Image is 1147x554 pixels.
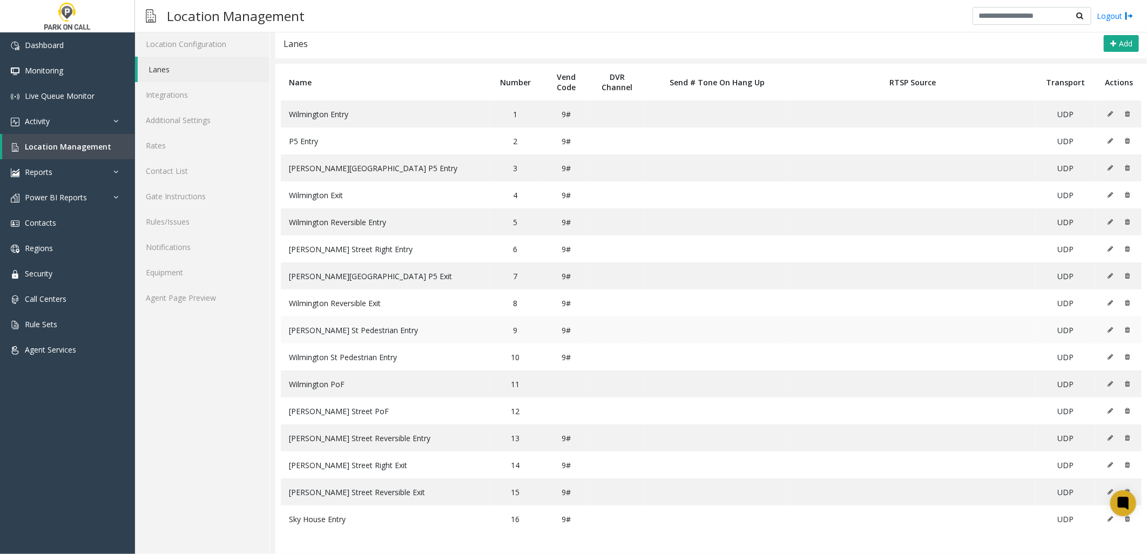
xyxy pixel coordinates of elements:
div: Lanes [284,37,308,51]
span: Reports [25,167,52,177]
td: 8 [489,289,542,316]
td: 10 [489,343,542,370]
th: Transport [1035,64,1096,100]
td: UDP [1035,154,1096,181]
td: UDP [1035,127,1096,154]
a: Additional Settings [135,107,269,133]
th: Send # Tone On Hang Up [644,64,791,100]
td: UDP [1035,478,1096,505]
td: 9# [542,235,591,262]
th: Vend Code [542,64,591,100]
td: 9# [542,262,591,289]
span: Wilmington St Pedestrian Entry [289,352,397,362]
span: Wilmington Reversible Exit [289,298,381,308]
a: Notifications [135,234,269,260]
span: Location Management [25,141,111,152]
td: UDP [1035,316,1096,343]
td: 9# [542,208,591,235]
td: 7 [489,262,542,289]
td: UDP [1035,397,1096,424]
td: 6 [489,235,542,262]
td: UDP [1035,181,1096,208]
td: 9# [542,154,591,181]
span: Contacts [25,218,56,228]
img: 'icon' [11,346,19,355]
td: 1 [489,100,542,127]
span: Wilmington Exit [289,190,343,200]
img: 'icon' [11,194,19,202]
td: 9# [542,505,591,532]
td: 16 [489,505,542,532]
span: Activity [25,116,50,126]
a: Lanes [138,57,269,82]
span: Live Queue Monitor [25,91,95,101]
a: Logout [1097,10,1133,22]
span: Monitoring [25,65,63,76]
td: 2 [489,127,542,154]
span: Security [25,268,52,279]
td: 15 [489,478,542,505]
span: [PERSON_NAME] Street PoF [289,406,389,416]
td: UDP [1035,451,1096,478]
img: 'icon' [11,270,19,279]
h3: Location Management [161,3,310,29]
button: Add [1104,35,1139,52]
span: Wilmington Entry [289,109,348,119]
img: 'icon' [11,245,19,253]
span: [PERSON_NAME] Street Right Entry [289,244,413,254]
td: 4 [489,181,542,208]
td: 9 [489,316,542,343]
span: [PERSON_NAME][GEOGRAPHIC_DATA] P5 Exit [289,271,452,281]
td: 11 [489,370,542,397]
img: logout [1125,10,1133,22]
img: 'icon' [11,168,19,177]
span: Call Centers [25,294,66,304]
a: Contact List [135,158,269,184]
a: Rates [135,133,269,158]
a: Agent Page Preview [135,285,269,310]
td: UDP [1035,100,1096,127]
td: 9# [542,127,591,154]
td: 9# [542,451,591,478]
span: Regions [25,243,53,253]
a: Location Management [2,134,135,159]
td: 9# [542,100,591,127]
a: Gate Instructions [135,184,269,209]
span: Wilmington PoF [289,379,345,389]
td: 9# [542,289,591,316]
td: 14 [489,451,542,478]
span: Power BI Reports [25,192,87,202]
td: UDP [1035,262,1096,289]
td: UDP [1035,343,1096,370]
span: Wilmington Reversible Entry [289,217,386,227]
span: Add [1119,38,1132,49]
th: Name [281,64,489,100]
img: 'icon' [11,295,19,304]
span: [PERSON_NAME] Street Reversible Exit [289,487,425,497]
td: 12 [489,397,542,424]
td: 9# [542,478,591,505]
img: 'icon' [11,67,19,76]
span: Rule Sets [25,319,57,329]
td: UDP [1035,370,1096,397]
td: 9# [542,181,591,208]
th: Actions [1096,64,1142,100]
td: 3 [489,154,542,181]
td: 9# [542,424,591,451]
span: [PERSON_NAME] Street Right Exit [289,460,407,470]
th: DVR Channel [591,64,644,100]
span: [PERSON_NAME][GEOGRAPHIC_DATA] P5 Entry [289,163,457,173]
span: Dashboard [25,40,64,50]
td: 9# [542,316,591,343]
td: UDP [1035,208,1096,235]
span: Agent Services [25,344,76,355]
img: 'icon' [11,219,19,228]
th: RTSP Source [791,64,1035,100]
a: Location Configuration [135,31,269,57]
img: 'icon' [11,143,19,152]
img: 'icon' [11,92,19,101]
td: UDP [1035,505,1096,532]
td: 5 [489,208,542,235]
td: UDP [1035,289,1096,316]
a: Equipment [135,260,269,285]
